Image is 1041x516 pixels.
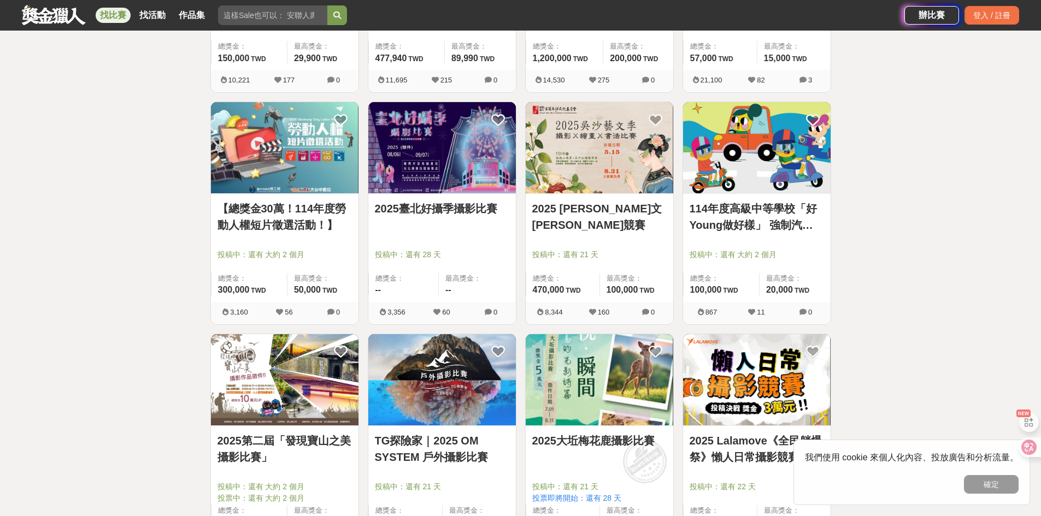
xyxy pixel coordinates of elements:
[964,475,1019,494] button: 確定
[480,55,495,63] span: TWD
[766,285,793,294] span: 20,000
[211,102,358,194] a: Cover Image
[683,102,831,194] a: Cover Image
[532,481,667,493] span: 投稿中：還有 21 天
[683,334,831,425] img: Cover Image
[451,41,509,52] span: 最高獎金：
[445,285,451,294] span: --
[375,249,509,260] span: 投稿中：還有 28 天
[322,55,337,63] span: TWD
[230,308,248,316] span: 3,160
[723,287,738,294] span: TWD
[375,41,438,52] span: 總獎金：
[375,200,509,217] a: 2025臺北好攝季攝影比賽
[217,481,352,493] span: 投稿中：還有 大約 2 個月
[211,334,358,425] img: Cover Image
[690,41,750,52] span: 總獎金：
[375,54,407,63] span: 477,940
[375,505,436,516] span: 總獎金：
[375,432,509,465] a: TG探險家｜2025 OM SYSTEM 戶外攝影比賽
[294,273,352,284] span: 最高獎金：
[533,41,597,52] span: 總獎金：
[440,76,452,84] span: 215
[493,76,497,84] span: 0
[493,308,497,316] span: 0
[533,54,572,63] span: 1,200,000
[764,41,824,52] span: 最高獎金：
[451,54,478,63] span: 89,990
[218,273,280,284] span: 總獎金：
[545,308,563,316] span: 8,344
[610,54,642,63] span: 200,000
[718,55,733,63] span: TWD
[218,54,250,63] span: 150,000
[757,308,764,316] span: 11
[533,273,593,284] span: 總獎金：
[690,249,824,260] span: 投稿中：還有 大約 2 個月
[701,76,722,84] span: 21,100
[294,41,352,52] span: 最高獎金：
[904,6,959,25] a: 辦比賽
[757,76,764,84] span: 82
[766,273,824,284] span: 最高獎金：
[532,432,667,449] a: 2025大坵梅花鹿攝影比賽
[96,8,131,23] a: 找比賽
[322,287,337,294] span: TWD
[375,273,432,284] span: 總獎金：
[449,505,509,516] span: 最高獎金：
[607,505,667,516] span: 最高獎金：
[532,200,667,233] a: 2025 [PERSON_NAME]文[PERSON_NAME]競賽
[651,308,655,316] span: 0
[294,505,352,516] span: 最高獎金：
[174,8,209,23] a: 作品集
[211,102,358,193] img: Cover Image
[375,481,509,493] span: 投稿中：還有 21 天
[228,76,250,84] span: 10,221
[135,8,170,23] a: 找活動
[764,54,791,63] span: 15,000
[251,287,266,294] span: TWD
[251,55,266,63] span: TWD
[764,505,824,516] span: 最高獎金：
[375,285,381,294] span: --
[607,273,667,284] span: 最高獎金：
[445,273,509,284] span: 最高獎金：
[526,102,673,193] img: Cover Image
[336,308,340,316] span: 0
[808,308,812,316] span: 0
[442,308,450,316] span: 60
[336,76,340,84] span: 0
[285,308,292,316] span: 56
[690,285,722,294] span: 100,000
[805,453,1019,462] span: 我們使用 cookie 來個人化內容、投放廣告和分析流量。
[294,285,321,294] span: 50,000
[566,287,580,294] span: TWD
[526,334,673,425] img: Cover Image
[792,55,807,63] span: TWD
[690,432,824,465] a: 2025 Lalamove《全民躺爆祭》懶人日常攝影競賽
[283,76,295,84] span: 177
[368,102,516,194] a: Cover Image
[651,76,655,84] span: 0
[533,505,593,516] span: 總獎金：
[386,76,408,84] span: 11,695
[598,308,610,316] span: 160
[532,249,667,260] span: 投稿中：還有 21 天
[690,200,824,233] a: 114年度高級中等學校「好Young做好樣」 強制汽車責任保險宣導短片徵選活動
[217,432,352,465] a: 2025第二屆「發現寶山之美攝影比賽」
[610,41,666,52] span: 最高獎金：
[368,102,516,193] img: Cover Image
[643,55,658,63] span: TWD
[543,76,565,84] span: 14,530
[690,505,750,516] span: 總獎金：
[607,285,638,294] span: 100,000
[532,493,667,504] span: 投票即將開始：還有 28 天
[218,505,280,516] span: 總獎金：
[526,102,673,194] a: Cover Image
[408,55,423,63] span: TWD
[573,55,588,63] span: TWD
[795,287,809,294] span: TWD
